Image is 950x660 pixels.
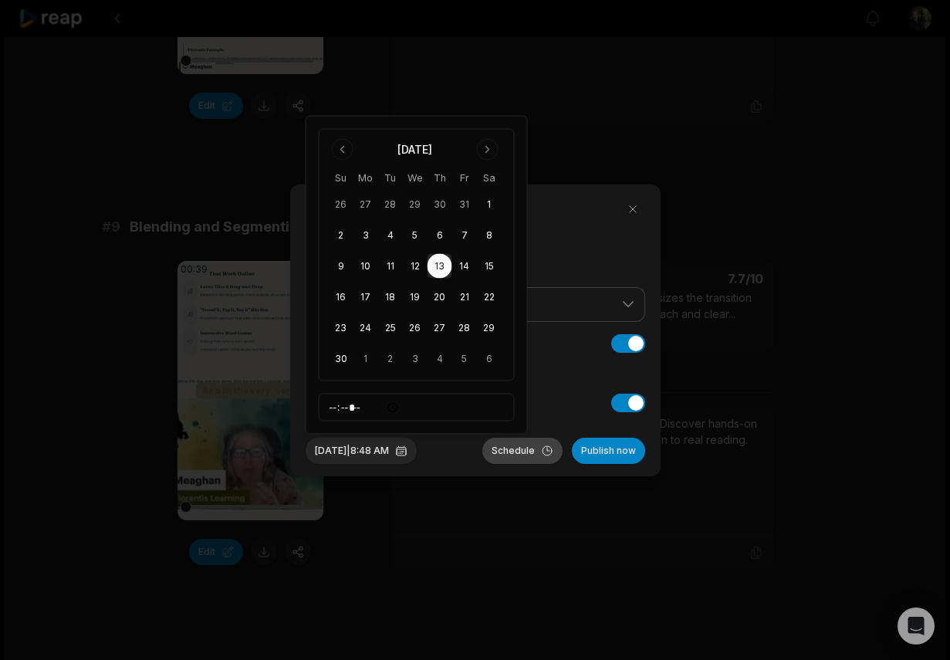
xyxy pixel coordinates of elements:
button: 24 [353,316,378,340]
button: 2 [378,347,403,371]
button: 20 [428,285,452,310]
button: 15 [477,254,502,279]
button: 12 [403,254,428,279]
button: 4 [378,223,403,248]
button: 2 [329,223,353,248]
button: 26 [403,316,428,340]
button: 29 [477,316,502,340]
button: 28 [378,192,403,217]
button: 9 [329,254,353,279]
button: 7 [452,223,477,248]
th: Sunday [329,170,353,186]
button: 1 [477,192,502,217]
button: 31 [452,192,477,217]
button: 3 [353,223,378,248]
button: 30 [329,347,353,371]
button: 19 [403,285,428,310]
button: 28 [452,316,477,340]
button: 11 [378,254,403,279]
button: 17 [353,285,378,310]
button: 21 [452,285,477,310]
button: 5 [403,223,428,248]
div: [DATE] [397,142,432,157]
button: 26 [329,192,353,217]
button: 3 [403,347,428,371]
button: Go to previous month [332,139,353,161]
button: 16 [329,285,353,310]
button: 18 [378,285,403,310]
button: 1 [353,347,378,371]
button: 23 [329,316,353,340]
button: [DATE]|8:48 AM [306,438,417,464]
button: 30 [428,192,452,217]
button: 10 [353,254,378,279]
button: 27 [428,316,452,340]
button: 6 [477,347,502,371]
button: 8 [477,223,502,248]
button: 6 [428,223,452,248]
button: 14 [452,254,477,279]
button: 29 [403,192,428,217]
th: Wednesday [403,170,428,186]
button: 5 [452,347,477,371]
th: Saturday [477,170,502,186]
th: Thursday [428,170,452,186]
th: Friday [452,170,477,186]
button: 4 [428,347,452,371]
button: Publish now [572,438,645,464]
th: Tuesday [378,170,403,186]
button: Go to next month [477,139,499,161]
button: 22 [477,285,502,310]
button: Schedule [482,438,563,464]
button: 25 [378,316,403,340]
th: Monday [353,170,378,186]
button: 13 [428,254,452,279]
button: 27 [353,192,378,217]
